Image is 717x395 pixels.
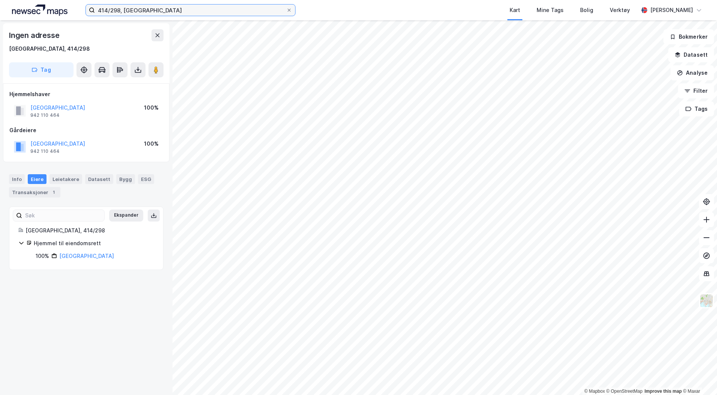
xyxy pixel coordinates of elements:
iframe: Chat Widget [679,359,717,395]
div: 1 [50,188,57,196]
a: Improve this map [645,389,682,394]
div: ESG [138,174,154,184]
div: Bygg [116,174,135,184]
input: Søk på adresse, matrikkel, gårdeiere, leietakere eller personer [95,5,286,16]
button: Datasett [668,47,714,62]
button: Ekspander [109,210,143,222]
img: Z [699,294,714,308]
div: [PERSON_NAME] [650,6,693,15]
div: Kart [510,6,520,15]
div: Gårdeiere [9,126,163,135]
div: [GEOGRAPHIC_DATA], 414/298 [25,226,154,235]
a: [GEOGRAPHIC_DATA] [59,253,114,259]
button: Tag [9,62,73,77]
div: [GEOGRAPHIC_DATA], 414/298 [9,44,90,53]
input: Søk [22,210,104,221]
div: Ingen adresse [9,29,61,41]
a: Mapbox [584,389,605,394]
div: Hjemmel til eiendomsrett [34,239,154,248]
div: Hjemmelshaver [9,90,163,99]
div: Kontrollprogram for chat [679,359,717,395]
a: OpenStreetMap [606,389,643,394]
button: Filter [678,83,714,98]
div: Leietakere [49,174,82,184]
div: Info [9,174,25,184]
div: 942 110 464 [30,148,60,154]
div: Datasett [85,174,113,184]
div: 100% [36,252,49,261]
div: 942 110 464 [30,112,60,118]
button: Analyse [670,65,714,80]
div: Transaksjoner [9,187,60,197]
button: Tags [679,101,714,116]
div: 100% [144,139,159,148]
div: Bolig [580,6,593,15]
div: Eiere [28,174,46,184]
div: 100% [144,103,159,112]
div: Verktøy [610,6,630,15]
img: logo.a4113a55bc3d86da70a041830d287a7e.svg [12,5,67,16]
button: Bokmerker [663,29,714,44]
div: Mine Tags [537,6,564,15]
